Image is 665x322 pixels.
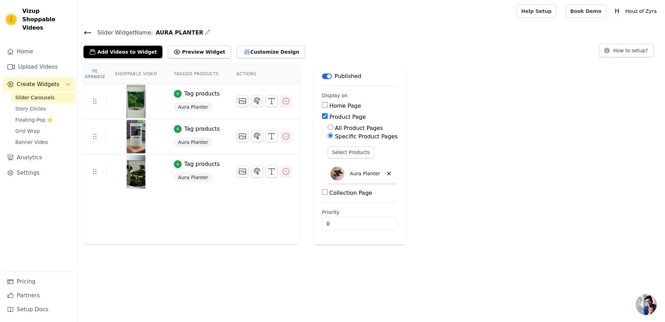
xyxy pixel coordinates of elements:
[328,146,374,158] button: Select Products
[92,29,153,37] span: Slider Widget Name:
[126,85,146,118] img: vizup-images-61a3.png
[83,46,162,58] button: Add Videos to Widget
[350,170,380,177] p: Aura Planter
[174,137,213,147] span: Aura Planter
[174,90,220,98] button: Tag products
[599,44,654,57] button: How to setup?
[383,168,395,179] button: Delete widget
[11,137,75,147] a: Banner Video
[15,128,40,135] span: Grid Wrap
[184,125,220,133] div: Tag products
[126,120,146,153] img: tn-d40ae51f044d4e5d87b15c56005ae34a.png
[6,14,17,25] img: Vizup
[566,5,606,18] a: Book Demo
[3,45,75,59] a: Home
[322,209,398,216] label: Priority
[599,49,654,55] a: How to setup?
[126,155,146,189] img: tn-e309d20b569a47e78f5af966fe4bf81e.png
[205,28,210,37] div: Edit Name
[11,104,75,114] a: Story Circles
[329,114,366,120] label: Product Page
[3,166,75,180] a: Settings
[3,60,75,74] a: Upload Videos
[237,166,248,177] button: Change Thumbnail
[11,126,75,136] a: Grid Wrap
[15,139,48,146] span: Banner Video
[329,190,372,196] label: Collection Page
[335,133,398,140] label: Specific Product Pages
[15,105,46,112] span: Story Circles
[174,172,213,182] span: Aura Planter
[17,80,59,89] span: Create Widgets
[15,116,53,123] span: Floating-Pop ⭐
[228,64,300,84] th: Actions
[174,102,213,112] span: Aura Planter
[335,125,383,131] label: All Product Pages
[615,8,619,15] text: H
[3,275,75,289] a: Pricing
[636,294,657,315] a: Open chat
[237,130,248,142] button: Change Thumbnail
[11,115,75,125] a: Floating-Pop ⭐
[237,46,305,58] button: Customize Design
[11,93,75,102] a: Slider Carousels
[322,92,348,99] legend: Display on
[83,64,106,84] th: Re Arrange
[15,94,55,101] span: Slider Carousels
[106,64,165,84] th: Shoppable Video
[184,90,220,98] div: Tag products
[3,77,75,91] button: Create Widgets
[623,5,659,17] p: Houz of Zyra
[166,64,228,84] th: Tagged Products
[174,125,220,133] button: Tag products
[184,160,220,168] div: Tag products
[3,289,75,302] a: Partners
[22,7,72,32] span: Vizup Shoppable Videos
[153,29,203,37] span: AURA PLANTER
[330,167,344,181] img: Aura Planter
[611,5,659,17] button: H Houz of Zyra
[168,46,231,58] button: Preview Widget
[237,95,248,107] button: Change Thumbnail
[329,102,361,109] label: Home Page
[516,5,556,18] a: Help Setup
[335,72,361,80] p: Published
[3,302,75,316] a: Setup Docs
[174,160,220,168] button: Tag products
[3,151,75,164] a: Analytics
